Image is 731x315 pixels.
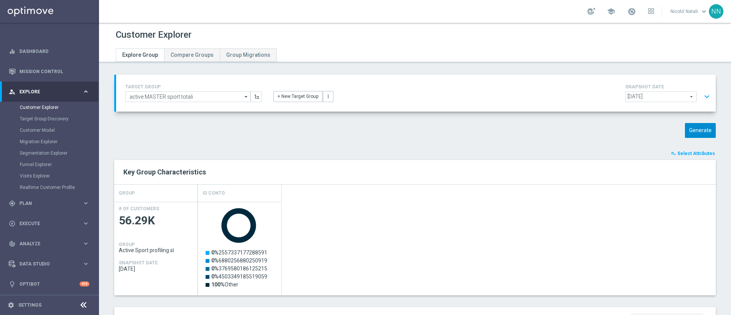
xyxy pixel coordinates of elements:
[19,41,89,61] a: Dashboard
[19,221,82,226] span: Execute
[203,187,225,200] h4: Id Conto
[607,7,615,16] span: school
[685,123,716,138] button: Generate
[671,151,676,156] i: playlist_add_check
[20,139,79,145] a: Migration Explorer
[119,242,135,247] h4: GROUP
[9,48,16,55] i: equalizer
[226,52,270,58] span: Group Migrations
[82,240,89,247] i: keyboard_arrow_right
[20,127,79,133] a: Customer Model
[211,265,219,272] tspan: 0%
[9,88,16,95] i: person_search
[82,200,89,207] i: keyboard_arrow_right
[119,206,159,211] h4: # OF CUSTOMERS
[9,240,82,247] div: Analyze
[9,200,16,207] i: gps_fixed
[8,281,90,287] button: lightbulb Optibot +10
[82,88,89,95] i: keyboard_arrow_right
[171,52,214,58] span: Compare Groups
[211,265,267,272] text: 3769580186125215
[8,221,90,227] button: play_circle_outline Execute keyboard_arrow_right
[125,91,251,102] input: Select Existing or Create New
[80,281,89,286] div: +10
[700,7,708,16] span: keyboard_arrow_down
[19,241,82,246] span: Analyze
[20,104,79,110] a: Customer Explorer
[20,136,98,147] div: Migration Explorer
[211,257,219,264] tspan: 0%
[119,260,158,265] h4: SNAPSHOT DATE
[326,94,331,99] i: more_vert
[20,116,79,122] a: Target Group Discovery
[20,147,98,159] div: Segmentation Explorer
[211,281,238,288] text: Other
[122,52,158,58] span: Explore Group
[116,48,277,62] ul: Tabs
[114,202,198,295] div: Press SPACE to select this row.
[8,48,90,54] button: equalizer Dashboard
[677,151,715,156] span: Select Attributes
[82,260,89,267] i: keyboard_arrow_right
[198,202,282,295] div: Press SPACE to select this row.
[119,266,193,272] span: 2025-08-09
[670,6,709,17] a: Nicolo' Natalikeyboard_arrow_down
[19,90,82,94] span: Explore
[709,4,723,19] div: NN
[19,201,82,206] span: Plan
[82,220,89,227] i: keyboard_arrow_right
[125,84,262,90] h4: TARGET GROUP
[9,200,82,207] div: Plan
[19,274,80,294] a: Optibot
[20,161,79,168] a: Funnel Explorer
[18,303,41,307] a: Settings
[9,61,89,82] div: Mission Control
[9,41,89,61] div: Dashboard
[211,273,219,280] tspan: 0%
[8,89,90,95] button: person_search Explore keyboard_arrow_right
[211,249,219,256] tspan: 0%
[211,273,267,280] text: 4503349185519059
[211,281,225,288] tspan: 100%
[9,220,82,227] div: Execute
[670,149,716,158] button: playlist_add_check Select Attributes
[19,262,82,266] span: Data Studio
[9,281,16,288] i: lightbulb
[323,91,334,102] button: more_vert
[20,113,98,125] div: Target Group Discovery
[9,274,89,294] div: Optibot
[211,257,267,264] text: 6880256880250919
[119,213,193,228] span: 56.29K
[20,173,79,179] a: Visits Explorer
[20,184,79,190] a: Realtime Customer Profile
[9,88,82,95] div: Explore
[20,150,79,156] a: Segmentation Explorer
[243,92,250,102] i: arrow_drop_down
[123,168,707,177] h2: Key Group Characteristics
[20,182,98,193] div: Realtime Customer Profile
[9,261,82,267] div: Data Studio
[8,69,90,75] button: Mission Control
[20,159,98,170] div: Funnel Explorer
[20,102,98,113] div: Customer Explorer
[8,302,14,309] i: settings
[119,247,193,253] span: Active Sport profiling sì
[116,29,192,40] h1: Customer Explorer
[125,82,707,104] div: TARGET GROUP arrow_drop_down + New Target Group more_vert SNAPSHOT DATE arrow_drop_down expand_more
[8,241,90,247] button: track_changes Analyze keyboard_arrow_right
[8,200,90,206] button: gps_fixed Plan keyboard_arrow_right
[8,261,90,267] button: Data Studio keyboard_arrow_right
[20,170,98,182] div: Visits Explorer
[9,240,16,247] i: track_changes
[211,249,267,256] text: 2557337177288591
[119,187,135,200] h4: GROUP
[701,90,712,104] button: expand_more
